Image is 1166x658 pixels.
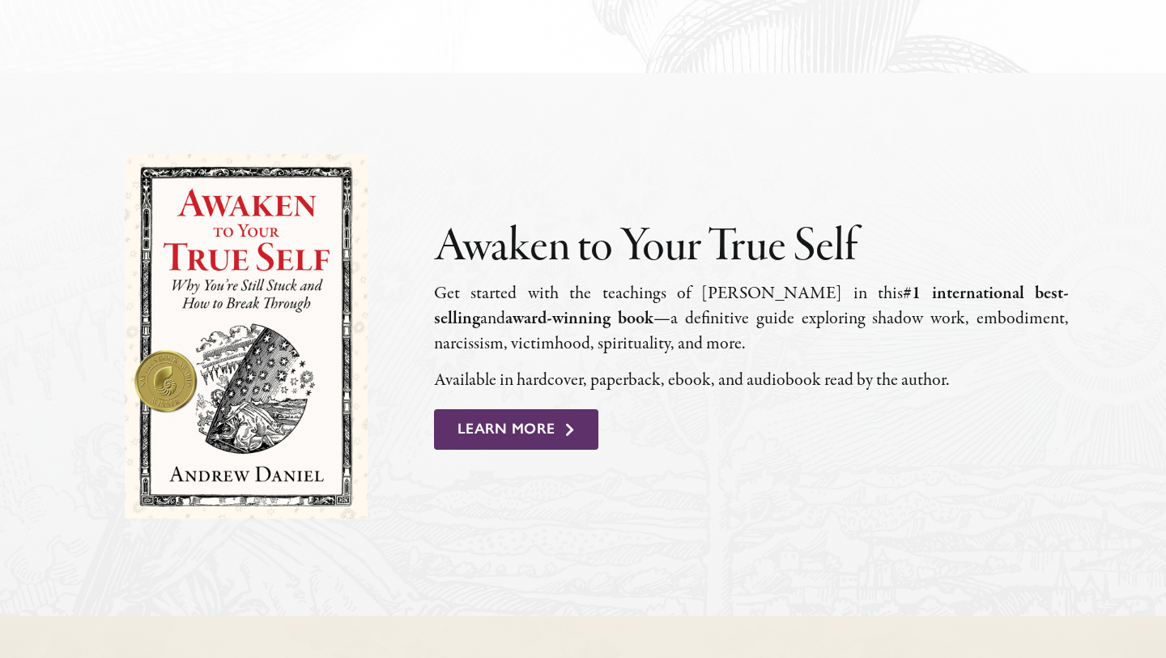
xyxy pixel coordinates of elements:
b: award-win­ning book [505,306,653,331]
p: Available in hard­cov­er, paper­back, ebook, and audio­book read by the author. [434,368,1069,393]
h2: Awaken to Your True Self [434,223,1069,273]
span: Learn More [457,421,555,438]
a: Learn More [434,409,598,450]
a: awaken-to-your-true-self-andrew-daniel-cover-gold-nautilus-book-award-25 [125,151,368,175]
b: #1 inter­na­tion­al best­selling [434,281,1069,331]
p: Get start­ed with the teach­ings of [PERSON_NAME] in this and —a defin­i­tive guide explor­ing sh... [434,281,1069,356]
img: Awaken to Your True Self by Andrew Daniel [125,154,368,519]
